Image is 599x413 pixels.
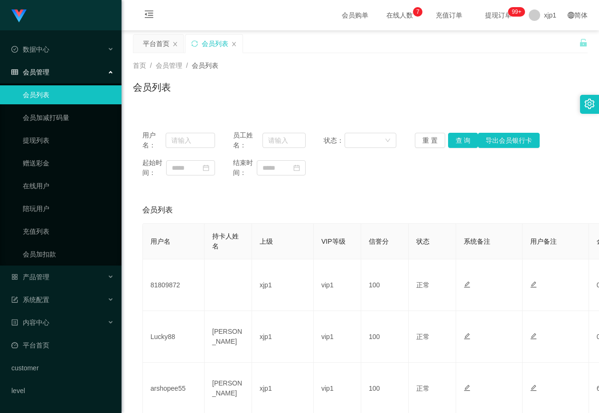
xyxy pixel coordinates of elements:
[166,133,215,148] input: 请输入
[23,245,114,264] a: 会员加扣款
[142,158,166,178] span: 起始时间：
[233,158,257,178] span: 结束时间：
[150,238,170,245] span: 用户名
[431,12,467,18] span: 充值订单
[23,108,114,127] a: 会员加减打码量
[23,199,114,218] a: 陪玩用户
[142,130,166,150] span: 用户名：
[314,311,361,363] td: vip1
[252,311,314,363] td: xjp1
[416,385,430,392] span: 正常
[11,319,18,326] i: 图标: profile
[361,259,409,311] td: 100
[11,273,49,281] span: 产品管理
[508,7,525,17] sup: 239
[314,259,361,311] td: vip1
[382,12,418,18] span: 在线人数
[361,311,409,363] td: 100
[260,238,273,245] span: 上级
[142,204,173,216] span: 会员列表
[11,296,49,303] span: 系统配置
[143,311,205,363] td: Lucky88
[186,62,188,69] span: /
[202,35,228,53] div: 会员列表
[464,238,490,245] span: 系统备注
[23,222,114,241] a: 充值列表
[205,311,252,363] td: [PERSON_NAME]
[11,381,114,400] a: level
[262,133,306,148] input: 请输入
[464,281,470,288] i: 图标: edit
[480,12,516,18] span: 提现订单
[252,259,314,311] td: xjp1
[11,9,27,23] img: logo.9652507e.png
[530,385,537,391] i: 图标: edit
[150,62,152,69] span: /
[416,238,430,245] span: 状态
[584,99,595,109] i: 图标: setting
[415,133,445,148] button: 重 置
[568,12,574,18] i: 图标: global
[133,0,165,31] i: 图标: menu-fold
[156,62,182,69] span: 会员管理
[413,7,422,17] sup: 7
[23,154,114,173] a: 赠送彩金
[478,133,540,148] button: 导出会员银行卡
[464,385,470,391] i: 图标: edit
[416,281,430,289] span: 正常
[212,232,239,250] span: 持卡人姓名
[192,62,218,69] span: 会员列表
[23,85,114,104] a: 会员列表
[11,46,18,53] i: 图标: check-circle-o
[172,41,178,47] i: 图标: close
[11,46,49,53] span: 数据中心
[11,68,49,76] span: 会员管理
[579,38,588,47] i: 图标: unlock
[23,131,114,150] a: 提现列表
[321,238,346,245] span: VIP等级
[11,296,18,303] i: 图标: form
[293,165,300,171] i: 图标: calendar
[416,7,420,17] p: 7
[143,35,169,53] div: 平台首页
[11,69,18,75] i: 图标: table
[133,62,146,69] span: 首页
[530,281,537,288] i: 图标: edit
[369,238,389,245] span: 信誉分
[324,136,344,146] span: 状态：
[231,41,237,47] i: 图标: close
[385,138,391,144] i: 图标: down
[11,274,18,280] i: 图标: appstore-o
[11,336,114,355] a: 图标: dashboard平台首页
[11,358,114,377] a: customer
[203,165,209,171] i: 图标: calendar
[133,80,171,94] h1: 会员列表
[448,133,478,148] button: 查 询
[191,40,198,47] i: 图标: sync
[23,176,114,195] a: 在线用户
[530,238,557,245] span: 用户备注
[233,130,262,150] span: 员工姓名：
[11,319,49,326] span: 内容中心
[143,259,205,311] td: 81809872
